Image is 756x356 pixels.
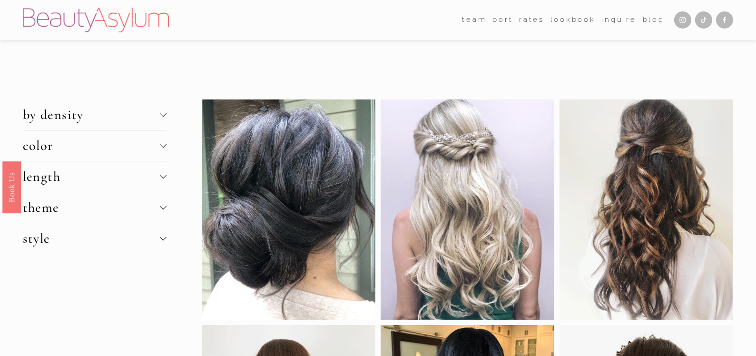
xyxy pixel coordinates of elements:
[643,13,665,27] a: Blog
[23,192,167,223] button: theme
[462,13,487,26] span: team
[2,161,21,213] a: Book Us
[23,138,160,154] span: color
[23,8,169,32] img: Beauty Asylum | Bridal Hair &amp; Makeup Charlotte &amp; Atlanta
[23,199,160,216] span: theme
[674,11,691,29] a: Instagram
[462,13,487,27] a: folder dropdown
[519,13,544,27] a: Rates
[716,11,733,29] a: Facebook
[23,107,160,123] span: by density
[23,99,167,130] button: by density
[550,13,596,27] a: Lookbook
[23,223,167,254] button: style
[602,13,637,27] a: Inquire
[695,11,712,29] a: TikTok
[23,230,160,247] span: style
[23,168,160,185] span: length
[492,13,513,27] a: port
[23,161,167,192] button: length
[23,130,167,161] button: color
